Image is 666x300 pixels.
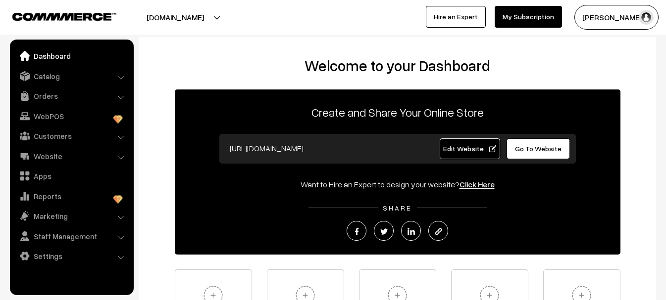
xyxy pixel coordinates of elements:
[443,144,496,153] span: Edit Website
[175,178,620,190] div: Want to Hire an Expert to design your website?
[460,179,495,189] a: Click Here
[12,67,130,85] a: Catalog
[495,6,562,28] a: My Subscription
[12,167,130,185] a: Apps
[426,6,486,28] a: Hire an Expert
[149,57,646,75] h2: Welcome to your Dashboard
[639,10,654,25] img: user
[12,247,130,265] a: Settings
[12,147,130,165] a: Website
[112,5,239,30] button: [DOMAIN_NAME]
[12,127,130,145] a: Customers
[12,87,130,105] a: Orders
[12,10,99,22] a: COMMMERCE
[12,227,130,245] a: Staff Management
[515,144,562,153] span: Go To Website
[12,13,116,20] img: COMMMERCE
[507,138,570,159] a: Go To Website
[378,204,417,212] span: SHARE
[574,5,659,30] button: [PERSON_NAME]
[12,187,130,205] a: Reports
[440,138,500,159] a: Edit Website
[175,103,620,121] p: Create and Share Your Online Store
[12,47,130,65] a: Dashboard
[12,107,130,125] a: WebPOS
[12,207,130,225] a: Marketing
